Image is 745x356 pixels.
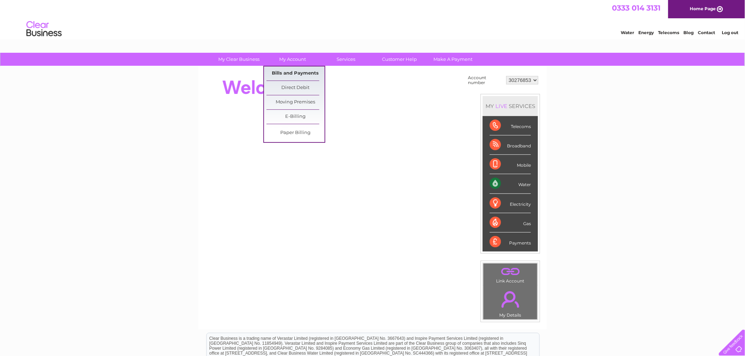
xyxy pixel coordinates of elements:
[267,110,325,124] a: E-Billing
[267,126,325,140] a: Paper Billing
[684,30,694,35] a: Blog
[698,30,715,35] a: Contact
[317,53,375,66] a: Services
[483,96,538,116] div: MY SERVICES
[26,18,62,40] img: logo.png
[264,53,322,66] a: My Account
[722,30,738,35] a: Log out
[483,263,538,285] td: Link Account
[267,66,325,81] a: Bills and Payments
[490,155,531,174] div: Mobile
[490,194,531,213] div: Electricity
[207,4,539,34] div: Clear Business is a trading name of Verastar Limited (registered in [GEOGRAPHIC_DATA] No. 3667643...
[485,265,536,278] a: .
[490,116,531,135] div: Telecoms
[490,233,531,252] div: Payments
[494,103,509,109] div: LIVE
[621,30,634,35] a: Water
[490,135,531,155] div: Broadband
[371,53,429,66] a: Customer Help
[267,95,325,109] a: Moving Premises
[466,74,505,87] td: Account number
[483,285,538,320] td: My Details
[490,174,531,193] div: Water
[490,213,531,233] div: Gas
[267,81,325,95] a: Direct Debit
[612,4,661,12] a: 0333 014 3131
[639,30,654,35] a: Energy
[210,53,268,66] a: My Clear Business
[485,287,536,312] a: .
[658,30,680,35] a: Telecoms
[424,53,482,66] a: Make A Payment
